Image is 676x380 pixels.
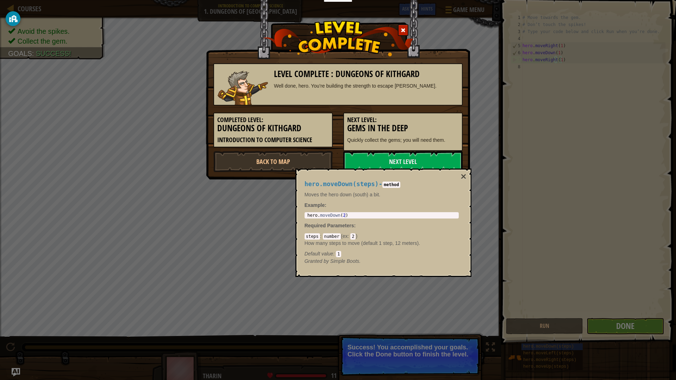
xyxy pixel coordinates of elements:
[382,182,400,188] code: method
[217,116,329,123] h5: Completed Level:
[305,240,459,247] p: How many steps to move (default 1 step, 12 meters).
[274,69,459,79] h3: Level Complete : Dungeons of Kithgard
[348,233,350,239] span: :
[336,251,341,257] code: 1
[305,180,379,188] span: hero.moveDown(steps)
[461,172,466,182] button: ×
[343,151,463,172] a: Next Level
[305,233,320,240] code: steps
[347,137,459,144] p: Quickly collect the gems; you will need them.
[263,21,414,56] img: level_complete.png
[6,11,20,26] button: GoGuardian Privacy Information
[305,202,325,208] span: Example
[305,233,459,257] div: ( )
[347,116,459,123] h5: Next Level:
[305,191,459,198] p: Moves the hero down (south) a bit.
[333,251,336,256] span: :
[305,258,361,264] em: Simple Boots.
[347,123,459,133] h3: Gems in the Deep
[305,223,354,228] span: Required Parameters
[218,71,268,105] img: knight.png
[305,251,333,256] span: Default value
[213,151,333,172] a: Back to Map
[305,258,330,264] span: Granted by
[217,137,329,144] h5: Introduction to Computer Science
[305,202,326,208] strong: :
[343,233,348,239] span: ex
[354,223,356,228] span: :
[305,181,459,188] h4: -
[320,233,323,239] span: :
[274,82,459,89] div: Well done, hero. You’re building the strength to escape [PERSON_NAME].
[217,123,329,133] h3: Dungeons of Kithgard
[350,233,356,240] code: 2
[323,233,341,240] code: number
